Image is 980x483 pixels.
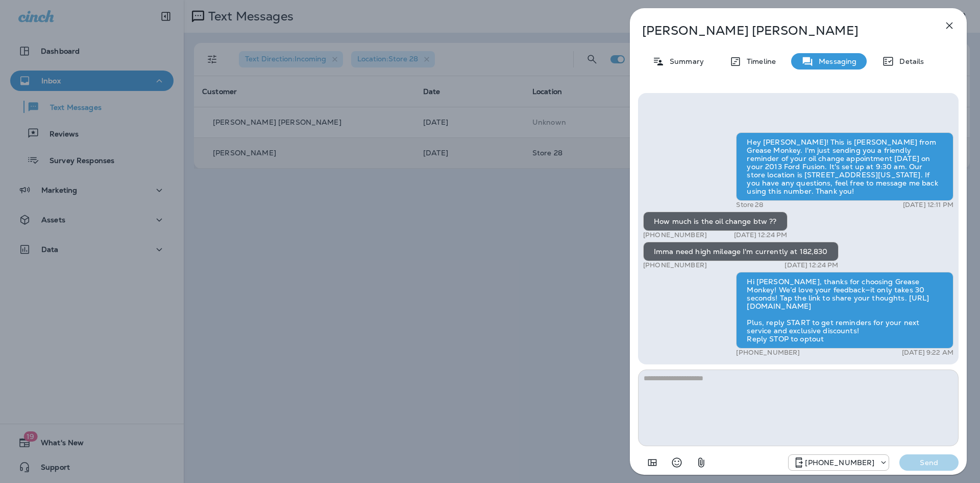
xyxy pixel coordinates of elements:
[785,261,838,269] p: [DATE] 12:24 PM
[736,132,953,201] div: Hey [PERSON_NAME]! This is [PERSON_NAME] from Grease Monkey. I'm just sending you a friendly remi...
[643,212,788,231] div: How much is the oil change btw ??
[642,452,663,473] button: Add in a premade template
[805,458,874,467] p: [PHONE_NUMBER]
[736,349,800,357] p: [PHONE_NUMBER]
[742,57,776,65] p: Timeline
[667,452,687,473] button: Select an emoji
[734,231,788,239] p: [DATE] 12:24 PM
[736,272,953,349] div: Hi [PERSON_NAME], thanks for choosing Grease Monkey! We’d love your feedback—it only takes 30 sec...
[902,349,953,357] p: [DATE] 9:22 AM
[665,57,704,65] p: Summary
[789,456,889,469] div: +1 (208) 858-5823
[642,24,921,38] p: [PERSON_NAME] [PERSON_NAME]
[643,242,839,261] div: Imma need high mileage I'm currently at 182,830
[814,57,856,65] p: Messaging
[894,57,924,65] p: Details
[643,261,707,269] p: [PHONE_NUMBER]
[643,231,707,239] p: [PHONE_NUMBER]
[736,201,763,209] p: Store 28
[903,201,953,209] p: [DATE] 12:11 PM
